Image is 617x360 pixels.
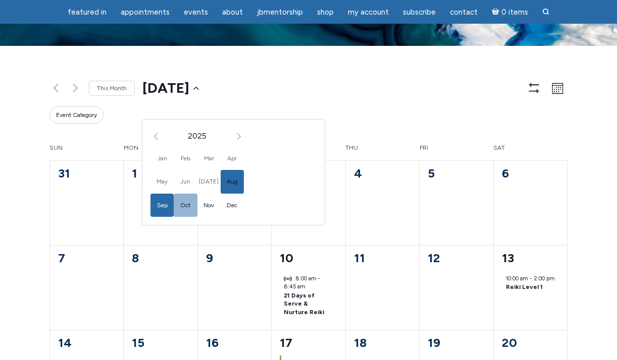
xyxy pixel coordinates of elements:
[150,194,174,217] span: Sep
[142,78,189,98] span: [DATE]
[354,335,367,350] time: 18
[221,194,244,217] span: Dec
[89,81,135,96] a: This Month
[348,8,389,17] span: My Account
[403,8,436,17] span: Subscribe
[317,8,334,17] span: Shop
[221,170,244,194] span: Aug
[121,8,170,17] span: Appointments
[486,2,534,22] a: Cart0 items
[216,3,249,22] a: About
[345,144,356,152] span: Thu
[530,275,532,282] span: -
[397,3,442,22] a: Subscribe
[318,275,321,282] span: -
[502,335,517,350] time: 20
[197,194,221,217] span: Nov
[62,3,113,22] a: featured in
[234,119,244,147] th: Next month
[342,3,395,22] a: My Account
[502,251,514,265] a: 13th September
[501,9,528,16] span: 0 items
[174,170,197,194] span: Jun
[49,82,62,94] a: Previous month
[280,251,293,265] a: 10th September
[56,111,97,119] span: Event Category
[221,147,244,170] span: Apr
[502,166,509,181] time: 6
[174,147,197,170] span: Feb
[58,166,70,181] time: 31
[506,283,543,291] a: Reiki Level 1
[444,3,484,22] a: Contact
[354,166,362,181] time: 4
[284,283,305,290] time: 8:45 am
[49,144,60,152] span: Sun
[49,106,104,124] button: Event Category
[174,194,197,217] span: Oct
[197,147,221,170] span: Mar
[206,335,219,350] time: 16
[354,251,365,265] time: 11
[150,170,174,194] span: May
[124,144,134,152] span: Mon
[184,8,208,17] span: Events
[132,166,137,181] time: 1
[222,8,243,17] span: About
[493,144,504,152] span: Sat
[132,335,144,350] time: 15
[492,8,501,17] i: Cart
[132,251,139,265] time: 8
[142,78,199,98] button: [DATE]
[150,147,174,170] span: Jan
[115,3,176,22] a: Appointments
[428,251,440,265] time: 12
[68,8,107,17] span: featured in
[428,335,440,350] time: 19
[69,82,81,94] a: Next month
[506,275,528,282] time: 10:00 am
[280,335,292,350] a: 17th September
[295,275,317,282] time: 8:00 am
[161,119,234,147] th: Select month
[420,144,430,152] span: Fri
[58,335,72,350] time: 14
[58,251,65,265] time: 7
[206,251,213,265] time: 9
[178,3,214,22] a: Events
[534,275,555,282] time: 2:00 pm
[197,170,221,194] span: [DATE]
[428,166,435,181] time: 5
[450,8,478,17] span: Contact
[284,292,324,316] a: 21 Days of Serve & Nurture Reiki
[311,3,340,22] a: Shop
[257,8,303,17] span: JBMentorship
[251,3,309,22] a: JBMentorship
[150,119,161,147] th: Previous month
